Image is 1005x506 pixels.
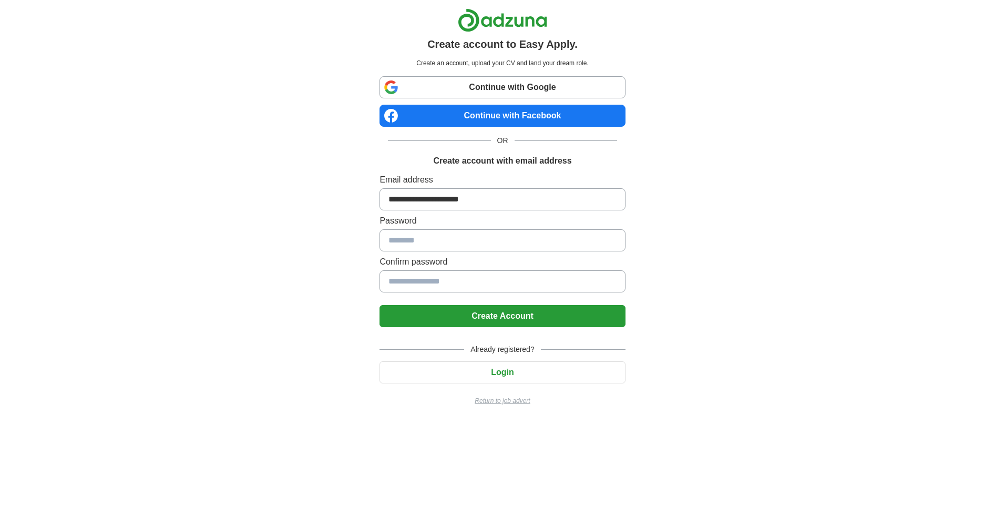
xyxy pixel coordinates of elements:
a: Continue with Google [380,76,625,98]
span: OR [491,135,515,146]
img: Adzuna logo [458,8,547,32]
button: Login [380,361,625,383]
h1: Create account to Easy Apply. [427,36,578,52]
label: Confirm password [380,256,625,268]
a: Login [380,368,625,377]
label: Email address [380,174,625,186]
p: Create an account, upload your CV and land your dream role. [382,58,623,68]
span: Already registered? [464,344,540,355]
a: Continue with Facebook [380,105,625,127]
button: Create Account [380,305,625,327]
label: Password [380,215,625,227]
h1: Create account with email address [433,155,571,167]
a: Return to job advert [380,396,625,406]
